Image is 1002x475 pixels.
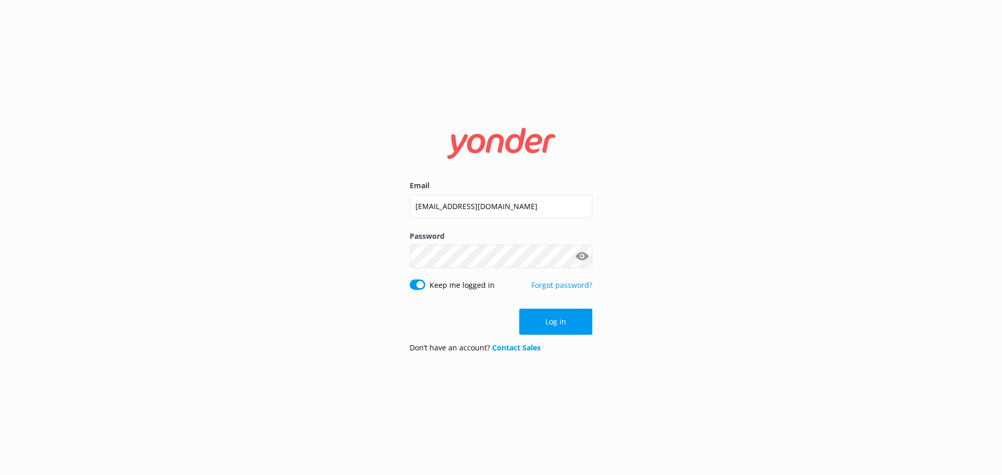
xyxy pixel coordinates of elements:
button: Show password [571,246,592,267]
label: Email [410,180,592,191]
label: Keep me logged in [430,279,495,291]
a: Forgot password? [531,280,592,290]
label: Password [410,230,592,242]
button: Log in [519,309,592,335]
input: user@emailaddress.com [410,194,592,218]
a: Contact Sales [492,343,541,352]
p: Don’t have an account? [410,342,541,354]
